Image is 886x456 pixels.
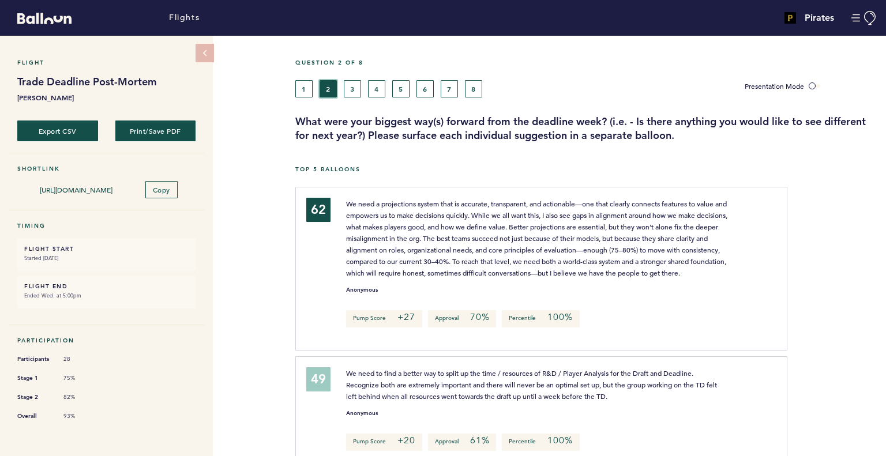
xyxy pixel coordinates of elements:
button: 7 [441,80,458,97]
button: 4 [368,80,385,97]
button: 6 [416,80,434,97]
button: 5 [392,80,410,97]
div: 62 [306,198,331,222]
div: 49 [306,367,331,391]
b: [PERSON_NAME] [17,92,196,103]
span: 93% [63,412,98,420]
button: 2 [320,80,337,97]
small: Anonymous [346,287,378,293]
span: Copy [153,185,170,194]
span: We need a projections system that is accurate, transparent, and actionable—one that clearly conne... [346,199,729,277]
button: Print/Save PDF [115,120,196,141]
em: 100% [547,311,572,323]
h5: Shortlink [17,165,196,172]
h4: Pirates [805,11,834,25]
h5: Top 5 Balloons [295,165,877,173]
span: Presentation Mode [745,81,804,91]
h5: Question 2 of 8 [295,59,877,66]
span: Overall [17,410,52,422]
p: Percentile [502,434,579,451]
button: 3 [344,80,361,97]
em: 100% [547,435,572,446]
button: Export CSV [17,120,98,141]
p: Pump Score [346,310,422,327]
h5: Timing [17,222,196,229]
button: Copy [145,181,178,198]
h6: FLIGHT START [24,245,189,253]
a: Flights [169,12,200,24]
h5: Flight [17,59,196,66]
span: 82% [63,393,98,401]
p: Approval [428,310,496,327]
span: Participants [17,353,52,365]
svg: Balloon [17,13,72,24]
em: +20 [397,435,415,446]
em: 61% [470,435,489,446]
p: Pump Score [346,434,422,451]
span: Stage 1 [17,372,52,384]
em: 70% [470,311,489,323]
button: 8 [465,80,482,97]
span: Stage 2 [17,391,52,403]
button: Manage Account [851,11,877,25]
span: We need to find a better way to split up the time / resources of R&D / Player Analysis for the Dr... [346,368,719,401]
h3: What were your biggest way(s) forward from the deadline week? (i.e. - Is there anything you would... [295,115,877,142]
p: Percentile [502,310,579,327]
h5: Participation [17,337,196,344]
h6: FLIGHT END [24,282,189,290]
span: 75% [63,374,98,382]
small: Ended Wed. at 5:00pm [24,290,189,302]
span: 28 [63,355,98,363]
small: Started [DATE] [24,253,189,264]
em: +27 [397,311,415,323]
a: Balloon [9,12,72,24]
small: Anonymous [346,410,378,416]
button: 1 [295,80,313,97]
p: Approval [428,434,496,451]
h1: Trade Deadline Post-Mortem [17,75,196,89]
